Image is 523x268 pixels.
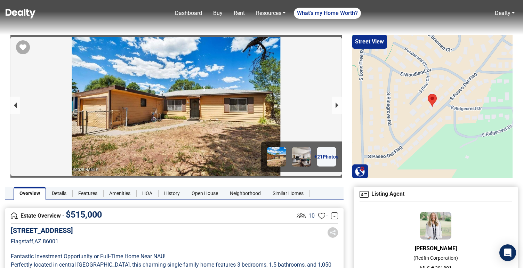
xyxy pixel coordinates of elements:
h5: [STREET_ADDRESS] [11,226,73,235]
img: Agent [420,212,451,239]
a: Rent [231,6,248,20]
a: Amenities [103,187,136,200]
a: Resources [253,6,288,20]
img: Dealty - Buy, Sell & Rent Homes [6,9,35,18]
a: Features [72,187,103,200]
p: Flagstaff , AZ 86001 [11,237,73,246]
button: Street View [352,35,387,49]
img: Listing View [295,210,307,222]
button: next slide / item [332,97,342,114]
a: +21Photos [317,147,336,167]
img: Agent [360,191,369,198]
div: Open Intercom Messenger [499,244,516,261]
img: Image [292,147,311,167]
p: ( Redfin Corporation ) [360,254,512,262]
span: $ 515,000 [66,210,102,220]
a: Overview [14,187,46,200]
a: - [331,212,338,219]
h4: Listing Agent [360,191,512,198]
a: History [158,187,186,200]
img: Image [267,147,286,167]
span: - [326,212,328,220]
h4: Estate Overview - [11,212,295,220]
a: Similar Homes [267,187,309,200]
button: previous slide / item [10,97,20,114]
img: Favourites [318,212,325,219]
span: 10 [308,212,315,220]
a: HOA [136,187,158,200]
img: Search Homes at Dealty [355,166,365,177]
img: Overview [11,212,18,219]
a: What's my Home Worth? [294,8,361,19]
a: Open House [186,187,224,200]
a: Details [46,187,72,200]
a: Buy [210,6,225,20]
a: Dashboard [172,6,205,20]
a: Dealty [492,6,517,20]
h6: [PERSON_NAME] [360,245,512,252]
a: Neighborhood [224,187,267,200]
a: Dealty [495,10,510,16]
